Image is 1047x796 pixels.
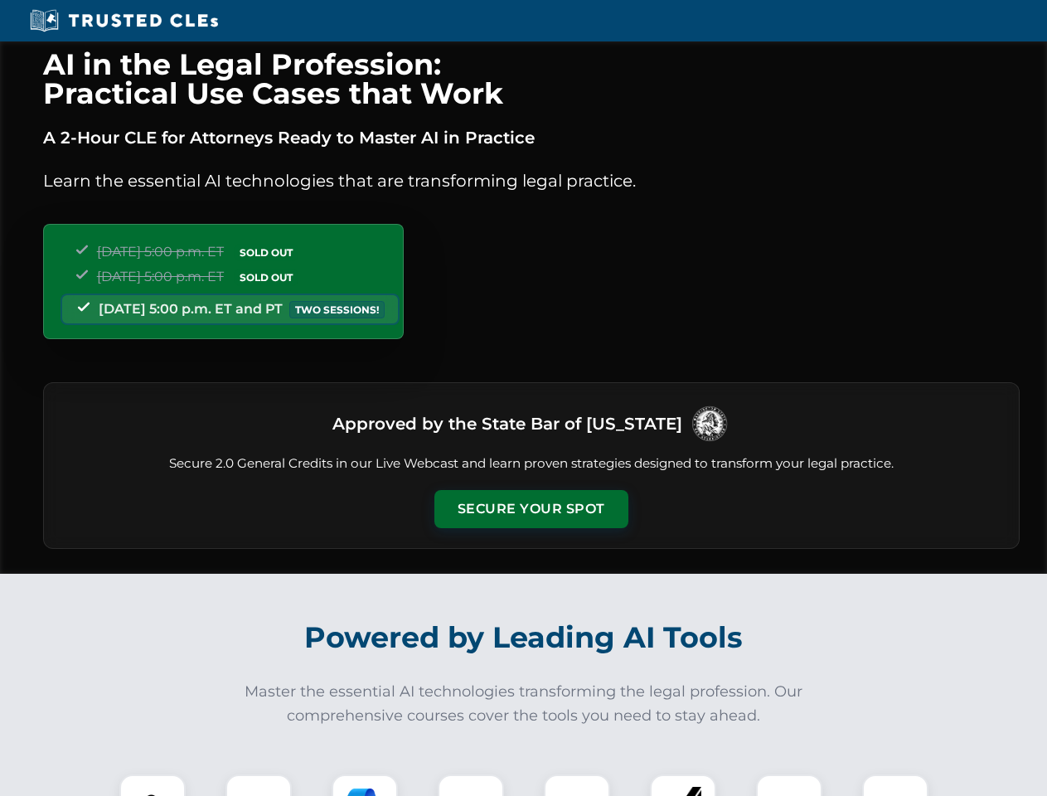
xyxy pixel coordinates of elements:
p: A 2-Hour CLE for Attorneys Ready to Master AI in Practice [43,124,1020,151]
span: SOLD OUT [234,269,298,286]
h3: Approved by the State Bar of [US_STATE] [332,409,682,439]
p: Learn the essential AI technologies that are transforming legal practice. [43,167,1020,194]
span: [DATE] 5:00 p.m. ET [97,269,224,284]
span: SOLD OUT [234,244,298,261]
img: Logo [689,403,730,444]
img: Trusted CLEs [25,8,223,33]
h2: Powered by Leading AI Tools [65,609,983,667]
button: Secure Your Spot [434,490,628,528]
p: Master the essential AI technologies transforming the legal profession. Our comprehensive courses... [234,680,814,728]
h1: AI in the Legal Profession: Practical Use Cases that Work [43,50,1020,108]
span: [DATE] 5:00 p.m. ET [97,244,224,260]
p: Secure 2.0 General Credits in our Live Webcast and learn proven strategies designed to transform ... [64,454,999,473]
